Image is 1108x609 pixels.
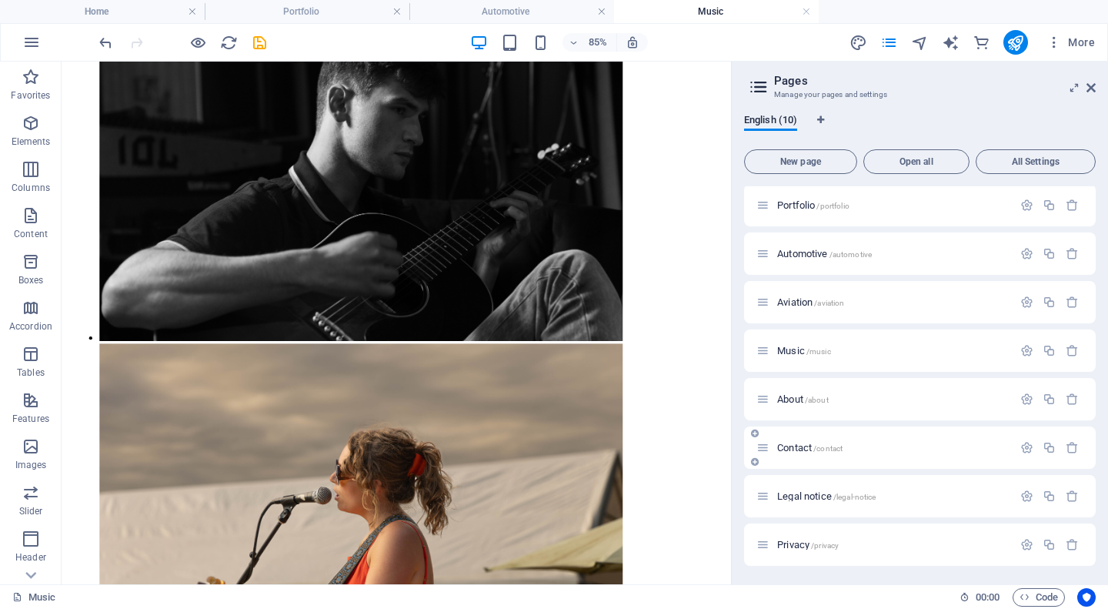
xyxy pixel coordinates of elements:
[829,250,873,259] span: /automotive
[96,33,115,52] button: undo
[409,3,614,20] h4: Automotive
[1020,393,1033,406] div: Settings
[15,551,46,564] p: Header
[986,591,989,603] span: :
[1066,199,1079,212] div: Remove
[805,396,829,404] span: /about
[773,443,1013,453] div: Contact/contact
[811,541,839,550] span: /privacy
[777,539,839,550] span: Privacy
[973,34,990,52] i: Commerce
[1020,344,1033,357] div: Settings
[12,182,50,194] p: Columns
[15,459,47,471] p: Images
[97,34,115,52] i: Undo: Change parallax intensity (Ctrl+Z)
[205,3,409,20] h4: Portfolio
[1066,441,1079,454] div: Remove
[1066,247,1079,260] div: Remove
[773,346,1013,356] div: Music/music
[626,35,639,49] i: On resize automatically adjust zoom level to fit chosen device.
[870,157,963,166] span: Open all
[744,149,857,174] button: New page
[18,274,44,286] p: Boxes
[849,34,867,52] i: Design (Ctrl+Alt+Y)
[1020,490,1033,503] div: Settings
[773,394,1013,404] div: About/about
[1043,296,1056,309] div: Duplicate
[1003,30,1028,55] button: publish
[1013,588,1065,607] button: Code
[973,33,991,52] button: commerce
[773,200,1013,210] div: Portfolio/portfolio
[1066,538,1079,551] div: Remove
[773,297,1013,307] div: Aviation/aviation
[959,588,1000,607] h6: Session time
[1066,393,1079,406] div: Remove
[744,114,1096,143] div: Language Tabs
[880,34,898,52] i: Pages (Ctrl+Alt+S)
[17,366,45,379] p: Tables
[777,248,872,259] span: Automotive
[1020,199,1033,212] div: Settings
[12,136,51,148] p: Elements
[777,442,843,453] span: Contact
[1043,441,1056,454] div: Duplicate
[1043,344,1056,357] div: Duplicate
[777,490,876,502] span: Legal notice
[976,588,1000,607] span: 00 00
[833,493,876,501] span: /legal-notice
[773,249,1013,259] div: Automotive/automotive
[773,491,1013,501] div: Legal notice/legal-notice
[816,202,849,210] span: /portfolio
[976,149,1096,174] button: All Settings
[942,33,960,52] button: text_generator
[813,444,843,453] span: /contact
[220,34,238,52] i: Reload page
[777,296,844,308] span: Aviation
[1066,344,1079,357] div: Remove
[1020,296,1033,309] div: Settings
[1043,199,1056,212] div: Duplicate
[744,111,797,132] span: English (10)
[250,33,269,52] button: save
[1040,30,1101,55] button: More
[911,34,929,52] i: Navigator
[1043,393,1056,406] div: Duplicate
[806,347,831,356] span: /music
[814,299,844,307] span: /aviation
[19,505,43,517] p: Slider
[774,74,1096,88] h2: Pages
[751,157,850,166] span: New page
[189,33,207,52] button: Click here to leave preview mode and continue editing
[251,34,269,52] i: Save (Ctrl+S)
[614,3,819,20] h4: Music
[1043,247,1056,260] div: Duplicate
[1020,247,1033,260] div: Settings
[219,33,238,52] button: reload
[983,157,1089,166] span: All Settings
[880,33,899,52] button: pages
[1043,490,1056,503] div: Duplicate
[11,89,50,102] p: Favorites
[1006,34,1024,52] i: Publish
[911,33,929,52] button: navigator
[14,228,48,240] p: Content
[1046,35,1095,50] span: More
[777,345,831,356] span: Music
[774,88,1065,102] h3: Manage your pages and settings
[1043,538,1056,551] div: Duplicate
[849,33,868,52] button: design
[586,33,610,52] h6: 85%
[1066,296,1079,309] div: Remove
[12,588,56,607] a: Click to cancel selection. Double-click to open Pages
[773,540,1013,550] div: Privacy/privacy
[562,33,617,52] button: 85%
[777,393,829,405] span: About
[1066,490,1079,503] div: Remove
[12,413,49,425] p: Features
[1020,441,1033,454] div: Settings
[777,199,849,211] span: Portfolio
[1020,588,1058,607] span: Code
[9,320,52,333] p: Accordion
[863,149,969,174] button: Open all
